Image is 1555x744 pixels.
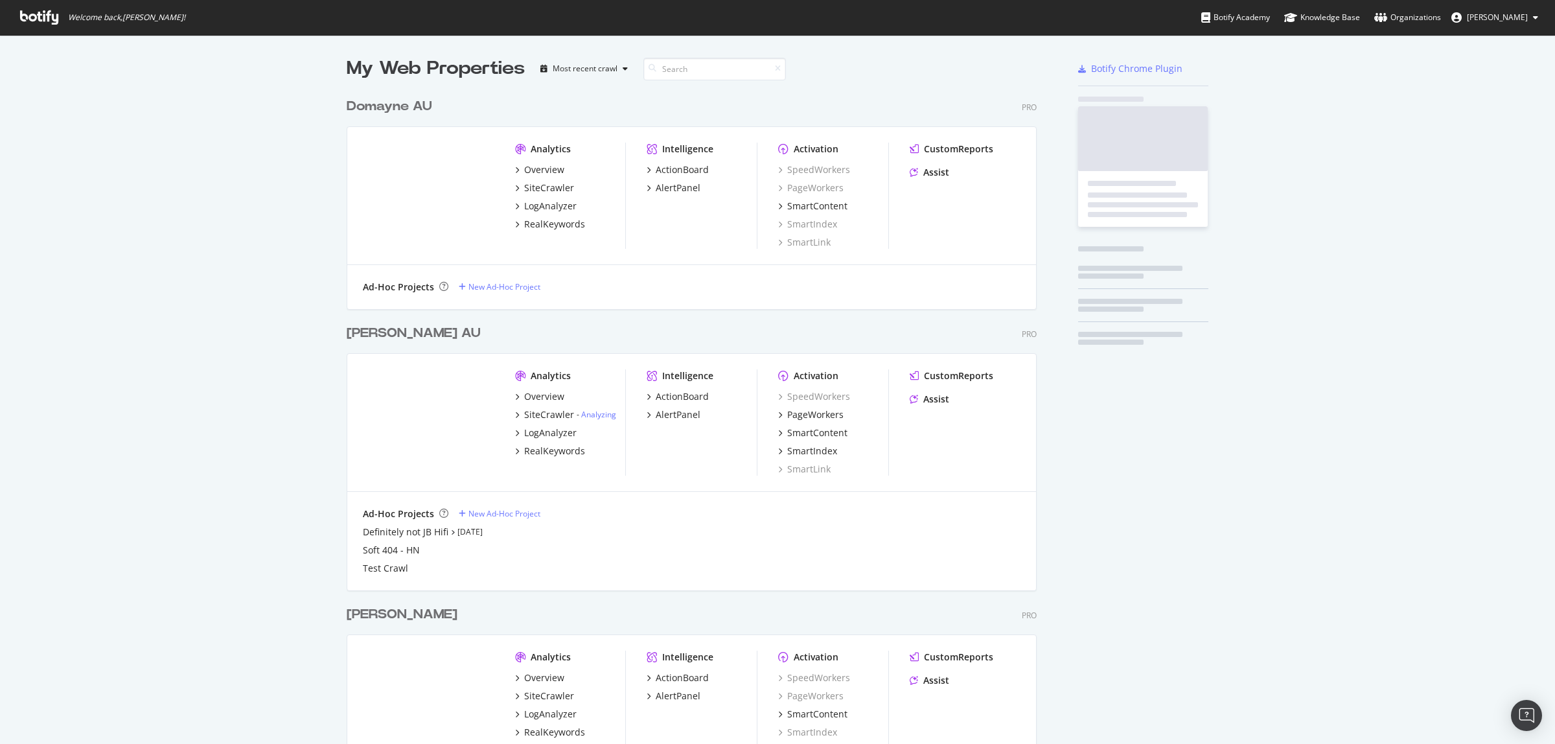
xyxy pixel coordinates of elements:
div: Most recent crawl [553,65,617,73]
a: SmartIndex [778,445,837,458]
div: Organizations [1374,11,1441,24]
div: AlertPanel [656,690,700,703]
a: Botify Chrome Plugin [1078,62,1182,75]
div: SmartContent [787,426,847,439]
a: AlertPanel [647,181,700,194]
div: Intelligence [662,143,713,156]
div: ActionBoard [656,390,709,403]
a: Overview [515,163,564,176]
div: Domayne AU [347,97,432,116]
a: LogAnalyzer [515,708,577,721]
a: SpeedWorkers [778,390,850,403]
div: Assist [923,393,949,406]
div: AlertPanel [656,408,700,421]
a: CustomReports [910,369,993,382]
a: RealKeywords [515,445,585,458]
div: LogAnalyzer [524,426,577,439]
span: Matt Smiles [1467,12,1528,23]
a: Assist [910,674,949,687]
div: PageWorkers [787,408,844,421]
div: Analytics [531,143,571,156]
div: Assist [923,674,949,687]
div: Botify Chrome Plugin [1091,62,1182,75]
div: New Ad-Hoc Project [468,508,540,519]
div: Analytics [531,651,571,664]
a: SiteCrawler- Analyzing [515,408,616,421]
a: New Ad-Hoc Project [459,508,540,519]
a: SmartContent [778,708,847,721]
input: Search [643,58,786,80]
a: ActionBoard [647,390,709,403]
div: SmartIndex [787,445,837,458]
a: SmartLink [778,236,831,249]
div: RealKeywords [524,218,585,231]
a: SpeedWorkers [778,671,850,684]
a: CustomReports [910,651,993,664]
a: SpeedWorkers [778,163,850,176]
div: [PERSON_NAME] AU [347,324,481,343]
div: Ad-Hoc Projects [363,281,434,294]
a: [PERSON_NAME] AU [347,324,486,343]
div: Pro [1022,329,1037,340]
a: Overview [515,390,564,403]
a: CustomReports [910,143,993,156]
a: [DATE] [457,526,483,537]
a: PageWorkers [778,408,844,421]
div: LogAnalyzer [524,708,577,721]
div: PageWorkers [778,181,844,194]
div: RealKeywords [524,445,585,458]
div: Activation [794,143,838,156]
a: Analyzing [581,409,616,420]
a: LogAnalyzer [515,426,577,439]
a: LogAnalyzer [515,200,577,213]
div: AlertPanel [656,181,700,194]
div: RealKeywords [524,726,585,739]
a: Test Crawl [363,562,408,575]
a: Domayne AU [347,97,437,116]
div: Ad-Hoc Projects [363,507,434,520]
img: www.domayne.com.au [363,143,494,248]
div: Pro [1022,102,1037,113]
div: ActionBoard [656,671,709,684]
a: SmartContent [778,200,847,213]
a: Overview [515,671,564,684]
a: Soft 404 - HN [363,544,420,557]
div: My Web Properties [347,56,525,82]
img: harveynorman.com.au [363,369,494,474]
a: SmartContent [778,426,847,439]
a: [PERSON_NAME] [347,605,463,624]
a: PageWorkers [778,690,844,703]
div: Botify Academy [1201,11,1270,24]
a: SiteCrawler [515,690,574,703]
div: Analytics [531,369,571,382]
div: Intelligence [662,369,713,382]
a: RealKeywords [515,726,585,739]
div: New Ad-Hoc Project [468,281,540,292]
a: SmartIndex [778,218,837,231]
div: SiteCrawler [524,408,574,421]
div: Intelligence [662,651,713,664]
a: New Ad-Hoc Project [459,281,540,292]
a: Definitely not JB Hifi [363,526,448,539]
a: RealKeywords [515,218,585,231]
div: CustomReports [924,651,993,664]
a: SmartIndex [778,726,837,739]
div: CustomReports [924,369,993,382]
div: Open Intercom Messenger [1511,700,1542,731]
div: [PERSON_NAME] [347,605,457,624]
a: SiteCrawler [515,181,574,194]
div: Overview [524,163,564,176]
span: Welcome back, [PERSON_NAME] ! [68,12,185,23]
div: Pro [1022,610,1037,621]
div: Activation [794,651,838,664]
div: Activation [794,369,838,382]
